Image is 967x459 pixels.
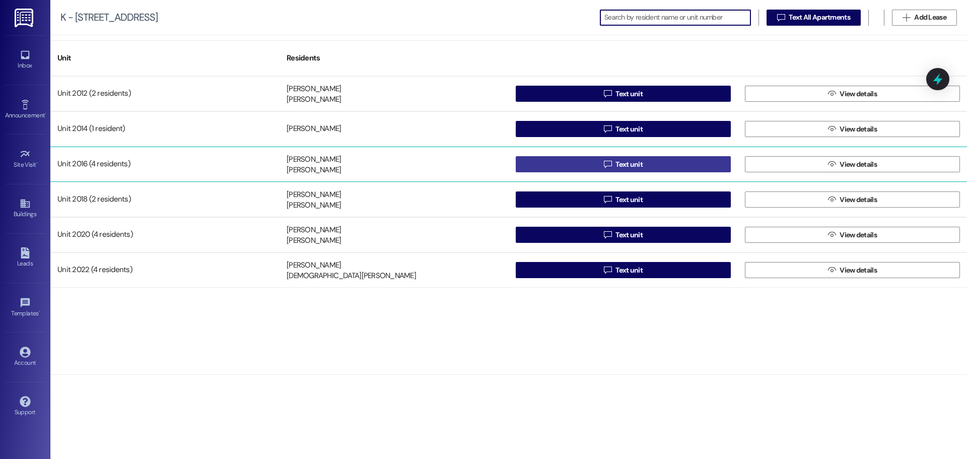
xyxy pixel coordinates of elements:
[50,154,280,174] div: Unit 2016 (4 residents)
[840,89,877,99] span: View details
[840,194,877,205] span: View details
[516,191,731,208] button: Text unit
[615,124,643,135] span: Text unit
[39,308,40,315] span: •
[615,159,643,170] span: Text unit
[287,189,341,200] div: [PERSON_NAME]
[516,156,731,172] button: Text unit
[745,121,960,137] button: View details
[287,260,341,271] div: [PERSON_NAME]
[5,244,45,272] a: Leads
[287,95,341,105] div: [PERSON_NAME]
[789,12,850,23] span: Text All Apartments
[5,146,45,173] a: Site Visit •
[287,271,416,282] div: [DEMOGRAPHIC_DATA][PERSON_NAME]
[50,189,280,210] div: Unit 2018 (2 residents)
[50,225,280,245] div: Unit 2020 (4 residents)
[50,46,280,71] div: Unit
[604,195,611,204] i: 
[615,230,643,240] span: Text unit
[5,344,45,371] a: Account
[50,260,280,280] div: Unit 2022 (4 residents)
[828,160,836,168] i: 
[287,124,341,135] div: [PERSON_NAME]
[828,231,836,239] i: 
[280,46,509,71] div: Residents
[840,124,877,135] span: View details
[604,160,611,168] i: 
[287,84,341,94] div: [PERSON_NAME]
[604,266,611,274] i: 
[745,156,960,172] button: View details
[5,393,45,420] a: Support
[745,262,960,278] button: View details
[745,191,960,208] button: View details
[15,9,35,27] img: ResiDesk Logo
[840,159,877,170] span: View details
[287,154,341,165] div: [PERSON_NAME]
[903,14,910,22] i: 
[914,12,946,23] span: Add Lease
[5,195,45,222] a: Buildings
[840,230,877,240] span: View details
[828,195,836,204] i: 
[604,11,750,25] input: Search by resident name or unit number
[5,294,45,321] a: Templates •
[767,10,861,26] button: Text All Apartments
[287,225,341,235] div: [PERSON_NAME]
[516,227,731,243] button: Text unit
[615,194,643,205] span: Text unit
[777,14,785,22] i: 
[5,46,45,74] a: Inbox
[615,265,643,276] span: Text unit
[36,160,38,167] span: •
[50,119,280,139] div: Unit 2014 (1 resident)
[828,266,836,274] i: 
[516,121,731,137] button: Text unit
[287,201,341,211] div: [PERSON_NAME]
[516,262,731,278] button: Text unit
[745,86,960,102] button: View details
[50,84,280,104] div: Unit 2012 (2 residents)
[615,89,643,99] span: Text unit
[45,110,46,117] span: •
[604,90,611,98] i: 
[892,10,957,26] button: Add Lease
[287,165,341,176] div: [PERSON_NAME]
[828,90,836,98] i: 
[516,86,731,102] button: Text unit
[604,125,611,133] i: 
[840,265,877,276] span: View details
[745,227,960,243] button: View details
[828,125,836,133] i: 
[60,12,158,23] div: K - [STREET_ADDRESS]
[604,231,611,239] i: 
[287,236,341,246] div: [PERSON_NAME]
